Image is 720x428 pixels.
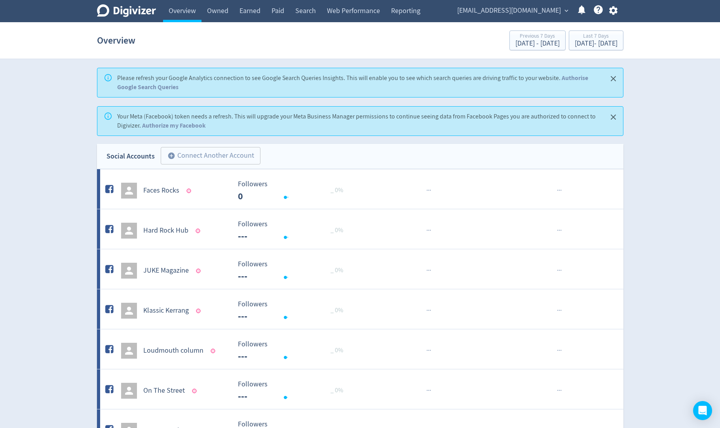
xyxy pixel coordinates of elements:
[167,152,175,160] span: add_circle
[192,389,199,393] span: Data last synced: 30 Sep 2020, 9:00pm (AEST)
[106,151,155,162] div: Social Accounts
[117,74,588,91] a: Authorise Google Search Queries
[143,346,203,355] h5: Loudmouth column
[560,386,562,396] span: ·
[97,289,623,329] a: Klassic Kerrang Followers --- Followers --- _ 0%······
[575,40,617,47] div: [DATE] - [DATE]
[186,189,193,193] span: Data last synced: 27 Jun 2023, 7:02pm (AEST)
[143,306,189,315] h5: Klassic Kerrang
[428,346,429,355] span: ·
[331,386,343,394] span: _ 0%
[97,169,623,209] a: Faces Rocks Followers --- _ 0% Followers 0 ······
[97,249,623,289] a: JUKE Magazine Followers --- Followers --- _ 0%······
[426,346,428,355] span: ·
[97,369,623,409] a: On The Street Followers --- Followers --- _ 0%······
[559,306,560,315] span: ·
[143,226,188,235] h5: Hard Rock Hub
[428,266,429,275] span: ·
[331,226,343,234] span: _ 0%
[559,266,560,275] span: ·
[196,309,203,313] span: Data last synced: 19 Jun 2021, 5:11am (AEST)
[575,33,617,40] div: Last 7 Days
[117,71,601,95] div: Please refresh your Google Analytics connection to see Google Search Queries Insights. This will ...
[569,31,623,50] button: Last 7 Days[DATE]- [DATE]
[426,266,428,275] span: ·
[196,269,203,273] span: Data last synced: 28 Jun 2023, 1:20pm (AEST)
[429,346,431,355] span: ·
[607,72,620,85] button: Close
[117,109,601,133] div: Your Meta (Facebook) token needs a refresh. This will upgrade your Meta Business Manager permissi...
[211,349,217,353] span: Data last synced: 19 Jun 2021, 10:56am (AEST)
[557,306,559,315] span: ·
[234,380,353,401] svg: Followers ---
[557,225,559,235] span: ·
[557,185,559,195] span: ·
[426,225,428,235] span: ·
[155,148,260,164] a: Connect Another Account
[429,386,431,396] span: ·
[234,220,353,241] svg: Followers ---
[560,346,562,355] span: ·
[234,340,353,361] svg: Followers ---
[234,260,353,281] svg: Followers ---
[559,386,560,396] span: ·
[559,346,560,355] span: ·
[563,7,570,14] span: expand_more
[161,147,260,164] button: Connect Another Account
[331,266,343,274] span: _ 0%
[515,33,560,40] div: Previous 7 Days
[234,180,353,201] svg: Followers ---
[426,306,428,315] span: ·
[196,229,202,233] span: Data last synced: 28 Jun 2023, 1:20pm (AEST)
[557,386,559,396] span: ·
[97,209,623,249] a: Hard Rock Hub Followers --- Followers --- _ 0%······
[515,40,560,47] div: [DATE] - [DATE]
[426,386,428,396] span: ·
[454,4,570,17] button: [EMAIL_ADDRESS][DOMAIN_NAME]
[557,346,559,355] span: ·
[429,266,431,275] span: ·
[557,266,559,275] span: ·
[428,386,429,396] span: ·
[143,186,179,195] h5: Faces Rocks
[143,386,185,396] h5: On The Street
[429,306,431,315] span: ·
[234,300,353,321] svg: Followers ---
[331,186,343,194] span: _ 0%
[560,306,562,315] span: ·
[693,401,712,420] div: Open Intercom Messenger
[428,306,429,315] span: ·
[428,185,429,195] span: ·
[97,329,623,369] a: Loudmouth column Followers --- Followers --- _ 0%······
[428,225,429,235] span: ·
[457,4,561,17] span: [EMAIL_ADDRESS][DOMAIN_NAME]
[429,185,431,195] span: ·
[426,185,428,195] span: ·
[509,31,566,50] button: Previous 7 Days[DATE] - [DATE]
[331,346,343,354] span: _ 0%
[97,28,135,53] h1: Overview
[559,225,560,235] span: ·
[560,225,562,235] span: ·
[143,266,189,275] h5: JUKE Magazine
[560,266,562,275] span: ·
[559,185,560,195] span: ·
[429,225,431,235] span: ·
[331,306,343,314] span: _ 0%
[560,185,562,195] span: ·
[142,121,206,130] a: Authorize my Facebook
[607,111,620,124] button: Close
